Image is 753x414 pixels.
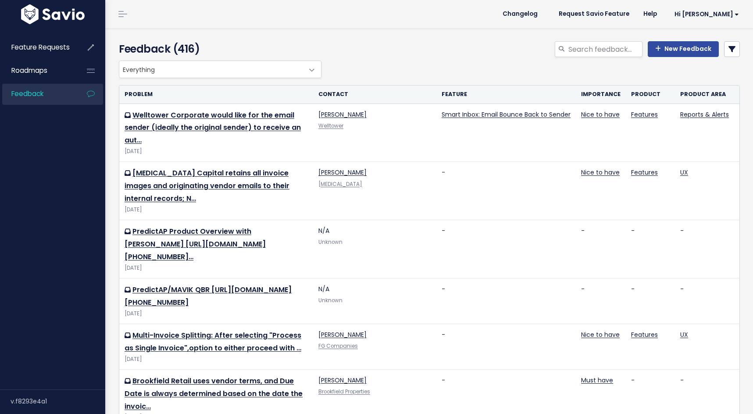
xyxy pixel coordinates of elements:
a: Features [631,110,658,119]
div: v.f8293e4a1 [11,390,105,413]
a: Features [631,168,658,177]
a: Multi-Invoice Splitting: After selecting "Process as Single Invoice",option to either proceed with … [125,330,301,353]
td: - [675,220,739,278]
a: Feature Requests [2,37,73,57]
div: [DATE] [125,205,308,214]
td: - [576,220,626,278]
a: Must have [581,376,613,385]
a: Features [631,330,658,339]
a: [PERSON_NAME] [318,110,367,119]
td: - [436,220,576,278]
td: - [436,162,576,220]
div: [DATE] [125,355,308,364]
a: Request Savio Feature [552,7,636,21]
a: [PERSON_NAME] [318,330,367,339]
td: - [576,278,626,324]
a: New Feedback [648,41,719,57]
th: Product [626,86,675,103]
span: Unknown [318,239,343,246]
input: Search feedback... [567,41,642,57]
a: Brookfield Properties [318,388,370,395]
th: Product Area [675,86,739,103]
a: Hi [PERSON_NAME] [664,7,746,21]
a: [MEDICAL_DATA] [318,181,362,188]
h4: Feedback (416) [119,41,317,57]
span: Everything [119,61,303,78]
div: [DATE] [125,147,308,156]
a: Feedback [2,84,73,104]
td: - [626,278,675,324]
a: Smart Inbox: Email Bounce Back to Sender [442,110,571,119]
a: Nice to have [581,110,620,119]
a: Reports & Alerts [680,110,729,119]
td: - [626,220,675,278]
span: Changelog [503,11,538,17]
a: PredictAP/MAVIK QBR [URL][DOMAIN_NAME][PHONE_NUMBER] [125,285,292,307]
td: - [436,324,576,370]
span: Hi [PERSON_NAME] [674,11,739,18]
img: logo-white.9d6f32f41409.svg [19,4,87,24]
span: Roadmaps [11,66,47,75]
a: Brookfield Retail uses vendor terms, and Due Date is always determined based on the date the invoic… [125,376,303,411]
a: Nice to have [581,168,620,177]
th: Importance [576,86,626,103]
div: [DATE] [125,264,308,273]
td: - [436,278,576,324]
a: [MEDICAL_DATA] Capital retains all invoice images and originating vendor emails to their internal... [125,168,289,203]
td: N/A [313,220,436,278]
td: N/A [313,278,436,324]
div: [DATE] [125,309,308,318]
a: Help [636,7,664,21]
a: Welltower Corporate would like for the email sender (ideally the original sender) to receive an aut… [125,110,301,146]
a: Nice to have [581,330,620,339]
a: Welltower [318,122,343,129]
a: FG Companies [318,343,358,350]
a: [PERSON_NAME] [318,168,367,177]
th: Feature [436,86,576,103]
a: [PERSON_NAME] [318,376,367,385]
td: - [675,278,739,324]
span: Everything [119,61,321,78]
th: Problem [119,86,313,103]
th: Contact [313,86,436,103]
span: Feature Requests [11,43,70,52]
a: Roadmaps [2,61,73,81]
span: Feedback [11,89,43,98]
span: Unknown [318,297,343,304]
a: UX [680,330,688,339]
a: PredictAP Product Overview with [PERSON_NAME] [URL][DOMAIN_NAME][PHONE_NUMBER]… [125,226,266,262]
a: UX [680,168,688,177]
